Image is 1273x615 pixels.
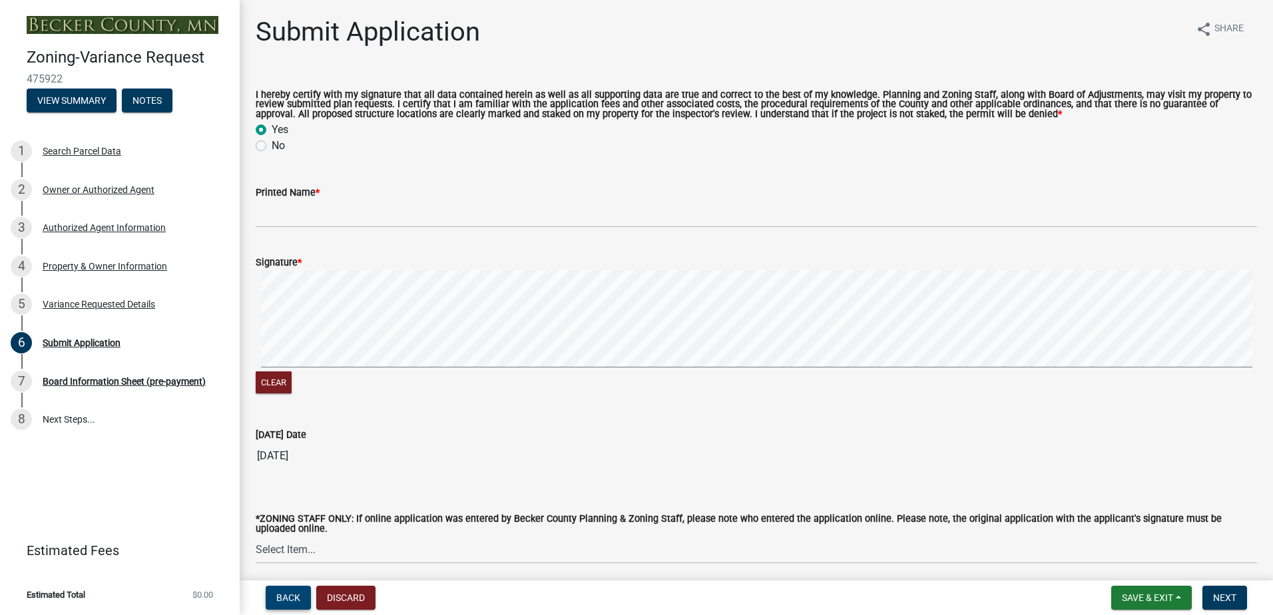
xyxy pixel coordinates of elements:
div: 1 [11,140,32,162]
label: Signature [256,258,302,268]
button: Discard [316,586,376,610]
div: 3 [11,217,32,238]
i: share [1196,21,1212,37]
div: 8 [11,409,32,430]
label: Yes [272,122,288,138]
h4: Zoning-Variance Request [27,48,229,67]
span: 475922 [27,73,213,85]
div: Variance Requested Details [43,300,155,309]
label: [DATE] Date [256,431,306,440]
span: Save & Exit [1122,592,1173,603]
span: Share [1214,21,1244,37]
wm-modal-confirm: Summary [27,96,117,106]
div: 7 [11,371,32,392]
label: I hereby certify with my signature that all data contained herein as well as all supporting data ... [256,91,1257,119]
button: Notes [122,89,172,112]
span: Back [276,592,300,603]
div: 2 [11,179,32,200]
div: Search Parcel Data [43,146,121,156]
wm-modal-confirm: Notes [122,96,172,106]
button: Back [266,586,311,610]
div: Submit Application [43,338,121,347]
span: Next [1213,592,1236,603]
div: Property & Owner Information [43,262,167,271]
img: Becker County, Minnesota [27,16,218,34]
button: Save & Exit [1111,586,1192,610]
label: *ZONING STAFF ONLY: If online application was entered by Becker County Planning & Zoning Staff, p... [256,514,1257,534]
div: 5 [11,294,32,315]
button: shareShare [1185,16,1254,42]
button: Clear [256,371,292,393]
div: Owner or Authorized Agent [43,185,154,194]
label: Printed Name [256,188,320,198]
span: Estimated Total [27,590,85,599]
button: View Summary [27,89,117,112]
button: Next [1202,586,1247,610]
label: No [272,138,285,154]
h1: Submit Application [256,16,480,48]
a: Estimated Fees [11,537,218,564]
span: $0.00 [192,590,213,599]
div: 4 [11,256,32,277]
div: Board Information Sheet (pre-payment) [43,377,206,386]
div: Authorized Agent Information [43,223,166,232]
div: 6 [11,332,32,353]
